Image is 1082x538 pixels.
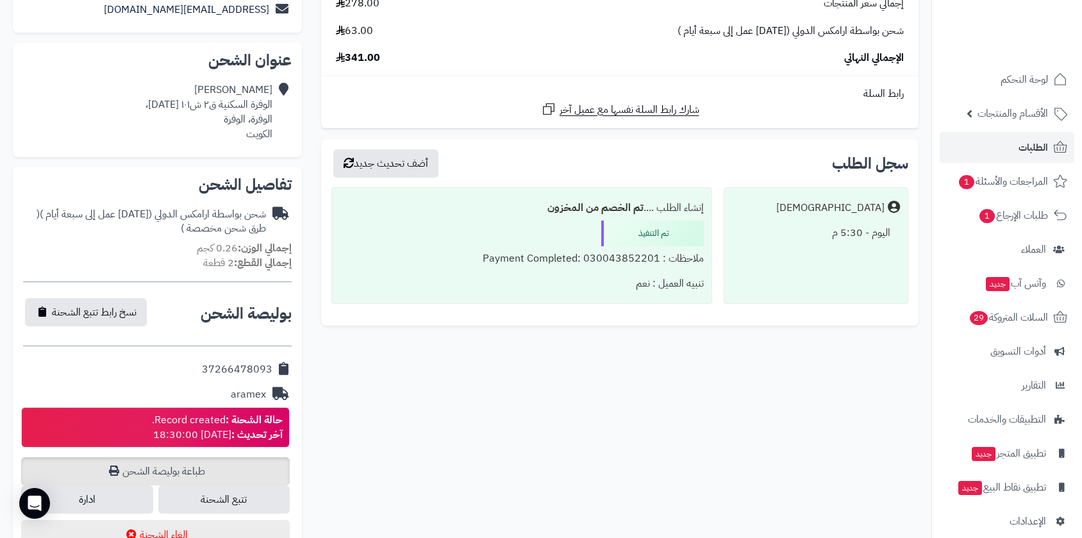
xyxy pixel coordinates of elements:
[19,488,50,519] div: Open Intercom Messenger
[226,412,283,428] strong: حالة الشحنة :
[21,485,153,514] a: ادارة
[1021,240,1046,258] span: العملاء
[541,101,699,117] a: شارك رابط السلة نفسها مع عميل آخر
[336,24,373,38] span: 63.00
[52,305,137,320] span: نسخ رابط تتبع الشحنة
[560,103,699,117] span: شارك رابط السلة نفسها مع عميل آخر
[940,370,1074,401] a: التقارير
[23,207,266,237] div: شحن بواسطة ارامكس الدولي ([DATE] عمل إلى سبعة أيام )
[146,83,272,141] div: [PERSON_NAME] الوفرة السكنية ق٢ ش١٠١ [DATE]، الوفرة، الوفرة الكويت
[972,447,995,461] span: جديد
[158,485,290,514] a: تتبع الشحنة
[940,336,1074,367] a: أدوات التسويق
[732,221,900,246] div: اليوم - 5:30 م
[979,209,995,223] span: 1
[23,53,292,68] h2: عنوان الشحن
[958,172,1048,190] span: المراجعات والأسئلة
[1010,512,1046,530] span: الإعدادات
[940,506,1074,537] a: الإعدادات
[234,255,292,271] strong: إجمالي القطع:
[197,240,292,256] small: 0.26 كجم
[201,306,292,321] h2: بوليصة الشحن
[940,166,1074,197] a: المراجعات والأسئلة1
[203,255,292,271] small: 2 قطعة
[776,201,885,215] div: [DEMOGRAPHIC_DATA]
[844,51,904,65] span: الإجمالي النهائي
[1001,71,1048,88] span: لوحة التحكم
[238,240,292,256] strong: إجمالي الوزن:
[995,36,1070,63] img: logo-2.png
[326,87,913,101] div: رابط السلة
[985,274,1046,292] span: وآتس آب
[601,221,704,246] div: تم التنفيذ
[986,277,1010,291] span: جديد
[340,271,704,296] div: تنبيه العميل : نعم
[978,105,1048,122] span: الأقسام والمنتجات
[940,404,1074,435] a: التطبيقات والخدمات
[1019,139,1048,156] span: الطلبات
[340,246,704,271] div: ملاحظات : Payment Completed: 030043852201
[940,132,1074,163] a: الطلبات
[152,413,283,442] div: Record created. [DATE] 18:30:00
[678,24,904,38] span: شحن بواسطة ارامكس الدولي ([DATE] عمل إلى سبعة أيام )
[990,342,1046,360] span: أدوات التسويق
[202,362,272,377] div: 37266478093
[957,478,1046,496] span: تطبيق نقاط البيع
[940,302,1074,333] a: السلات المتروكة29
[940,268,1074,299] a: وآتس آبجديد
[340,196,704,221] div: إنشاء الطلب ....
[940,438,1074,469] a: تطبيق المتجرجديد
[1022,376,1046,394] span: التقارير
[37,206,266,237] span: ( طرق شحن مخصصة )
[940,234,1074,265] a: العملاء
[940,472,1074,503] a: تطبيق نقاط البيعجديد
[231,427,283,442] strong: آخر تحديث :
[104,2,269,17] a: [EMAIL_ADDRESS][DOMAIN_NAME]
[978,206,1048,224] span: طلبات الإرجاع
[958,481,982,495] span: جديد
[832,156,908,171] h3: سجل الطلب
[21,457,290,485] a: طباعة بوليصة الشحن
[970,444,1046,462] span: تطبيق المتجر
[970,311,988,325] span: 29
[959,175,974,189] span: 1
[231,387,266,402] div: aramex
[968,410,1046,428] span: التطبيقات والخدمات
[25,298,147,326] button: نسخ رابط تتبع الشحنة
[940,64,1074,95] a: لوحة التحكم
[23,177,292,192] h2: تفاصيل الشحن
[547,200,644,215] b: تم الخصم من المخزون
[940,200,1074,231] a: طلبات الإرجاع1
[336,51,380,65] span: 341.00
[333,149,438,178] button: أضف تحديث جديد
[969,308,1048,326] span: السلات المتروكة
